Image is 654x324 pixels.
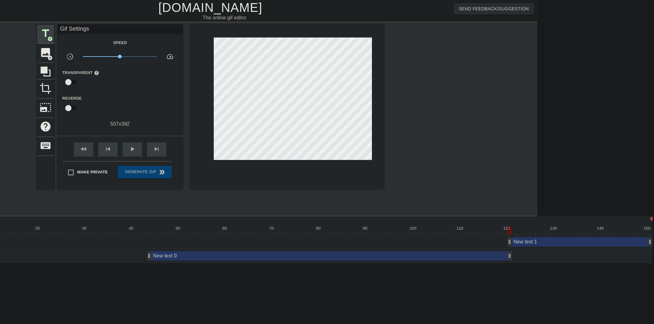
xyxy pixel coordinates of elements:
span: drag_handle [506,239,513,245]
div: 40 [129,225,134,232]
span: keyboard [40,140,51,152]
span: image [40,47,51,58]
div: 70 [269,225,275,232]
div: 120 [503,225,511,232]
div: 110 [456,225,464,232]
div: 150 [644,225,652,232]
span: Generate Gif [120,168,169,176]
div: 60 [222,225,228,232]
div: 140 [597,225,605,232]
div: 80 [316,225,322,232]
img: bound-end.png [650,216,652,221]
label: Speed [113,40,127,46]
span: add_circle [47,55,53,61]
div: 90 [363,225,368,232]
span: drag_handle [146,253,152,259]
span: speed [166,53,174,60]
span: help [40,121,51,132]
span: help [94,70,99,76]
span: Send Feedback/Suggestion [459,5,529,13]
button: Send Feedback/Suggestion [454,3,534,15]
div: 20 [35,225,41,232]
button: Generate Gif [118,166,172,178]
span: slow_motion_video [66,53,74,60]
div: The online gif editor [105,14,345,22]
span: play_arrow [129,145,136,153]
span: crop [40,82,51,94]
a: [DOMAIN_NAME] [158,1,262,14]
div: 507 x 392 [58,120,183,128]
div: 130 [550,225,558,232]
label: Reverse [62,95,82,102]
div: 30 [82,225,88,232]
span: skip_next [153,145,160,153]
span: skip_previous [104,145,112,153]
label: Transparent [62,70,99,76]
div: 50 [176,225,181,232]
span: title [40,27,51,39]
div: Gif Settings [58,25,183,34]
span: drag_handle [647,239,653,245]
span: add_circle [47,36,53,42]
span: photo_size_select_large [40,102,51,113]
div: 100 [410,225,417,232]
span: Make Private [77,169,108,175]
span: drag_handle [506,253,513,259]
span: fast_rewind [80,145,87,153]
span: double_arrow [158,168,166,176]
